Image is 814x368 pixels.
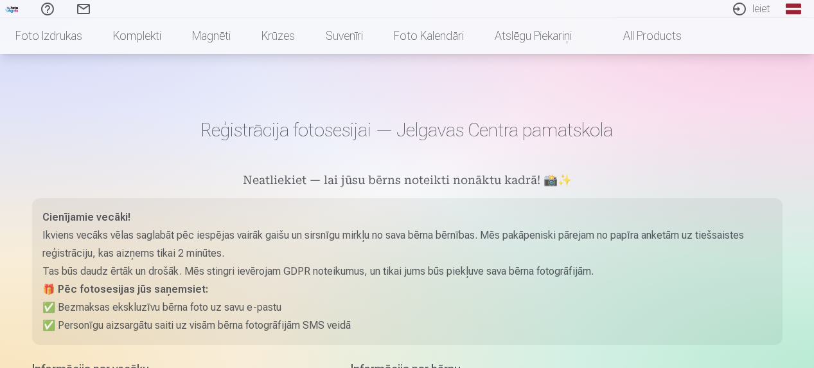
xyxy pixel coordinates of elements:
[42,262,772,281] p: Tas būs daudz ērtāk un drošāk. Mēs stingri ievērojam GDPR noteikumus, un tikai jums būs piekļuve ...
[32,172,783,190] h5: Neatliekiet — lai jūsu bērns noteikti nonāktu kadrā! 📸✨
[98,18,177,54] a: Komplekti
[5,5,19,13] img: /fa1
[177,18,246,54] a: Magnēti
[42,317,772,335] p: ✅ Personīgu aizsargātu saiti uz visām bērna fotogrāfijām SMS veidā
[42,211,130,223] strong: Cienījamie vecāki!
[378,18,479,54] a: Foto kalendāri
[246,18,310,54] a: Krūzes
[42,283,208,295] strong: 🎁 Pēc fotosesijas jūs saņemsiet:
[32,118,783,142] h1: Reģistrācija fotosesijai — Jelgavas Centra pamatskola
[479,18,587,54] a: Atslēgu piekariņi
[310,18,378,54] a: Suvenīri
[587,18,697,54] a: All products
[42,226,772,262] p: Ikviens vecāks vēlas saglabāt pēc iespējas vairāk gaišu un sirsnīgu mirkļu no sava bērna bērnības...
[42,299,772,317] p: ✅ Bezmaksas ekskluzīvu bērna foto uz savu e-pastu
